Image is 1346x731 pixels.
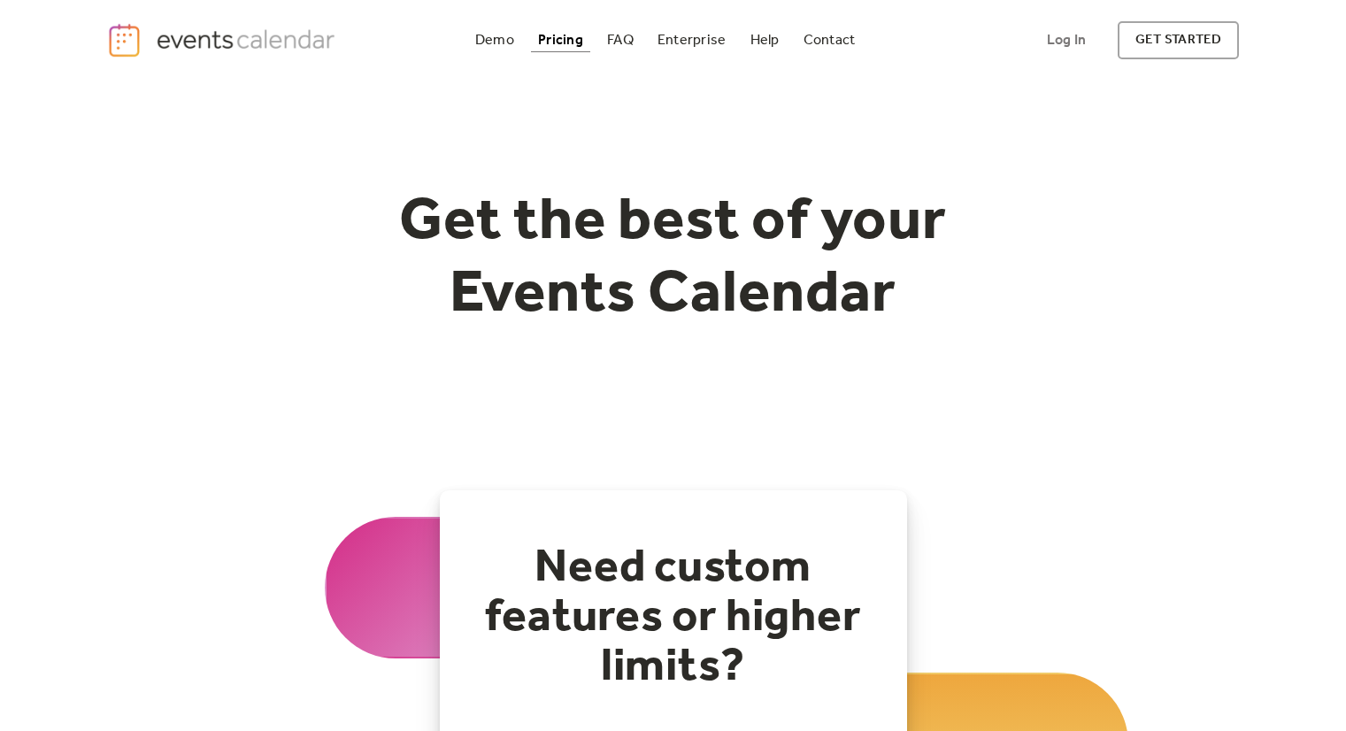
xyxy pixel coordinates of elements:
[743,28,787,52] a: Help
[658,35,726,45] div: Enterprise
[468,28,521,52] a: Demo
[650,28,733,52] a: Enterprise
[334,187,1013,331] h1: Get the best of your Events Calendar
[1118,21,1239,59] a: get started
[804,35,856,45] div: Contact
[796,28,863,52] a: Contact
[600,28,641,52] a: FAQ
[750,35,780,45] div: Help
[607,35,634,45] div: FAQ
[538,35,583,45] div: Pricing
[475,543,872,692] h2: Need custom features or higher limits?
[1029,21,1104,59] a: Log In
[531,28,590,52] a: Pricing
[475,35,514,45] div: Demo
